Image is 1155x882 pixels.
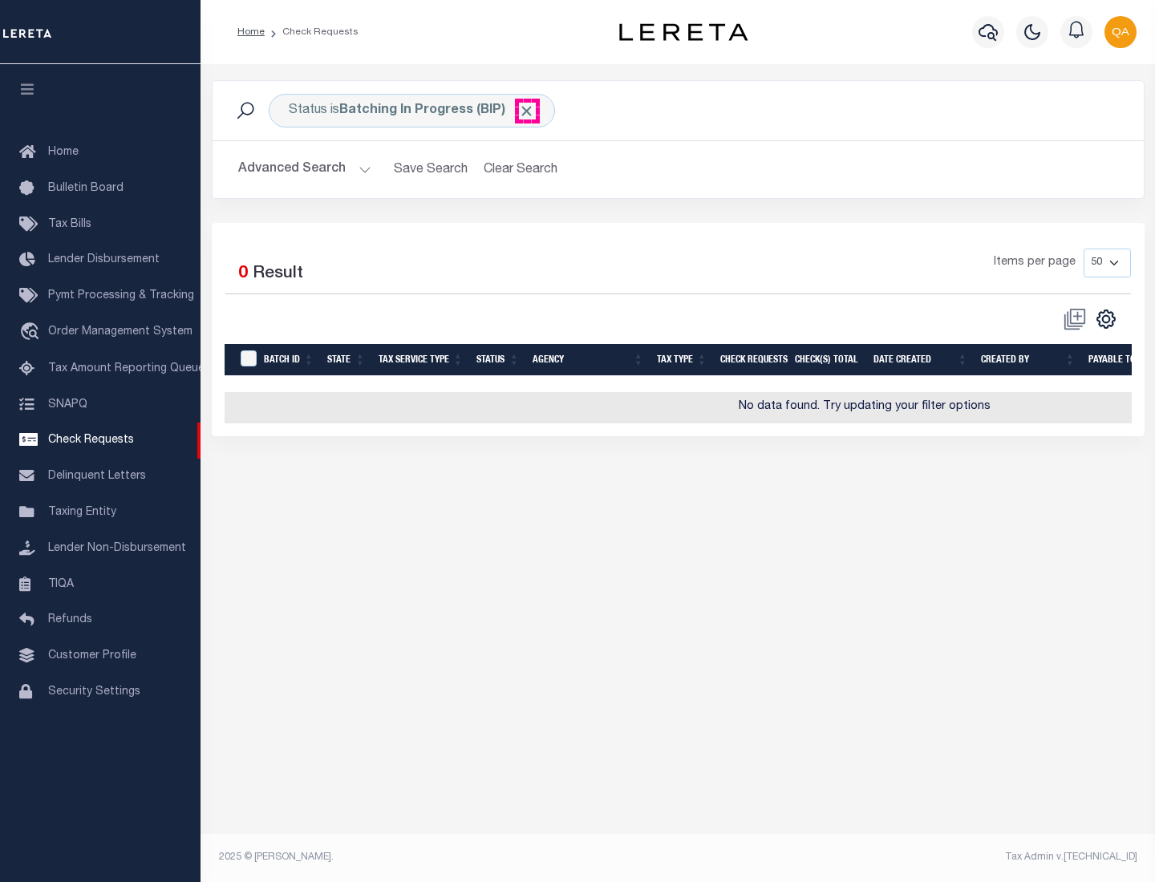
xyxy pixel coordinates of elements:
[48,219,91,230] span: Tax Bills
[518,103,535,119] span: Click to Remove
[384,154,477,185] button: Save Search
[19,322,45,343] i: travel_explore
[321,344,372,377] th: State: activate to sort column ascending
[470,344,526,377] th: Status: activate to sort column ascending
[48,399,87,410] span: SNAPQ
[48,507,116,518] span: Taxing Entity
[714,344,788,377] th: Check Requests
[867,344,975,377] th: Date Created: activate to sort column ascending
[372,344,470,377] th: Tax Service Type: activate to sort column ascending
[48,614,92,625] span: Refunds
[339,104,535,117] b: Batching In Progress (BIP)
[48,290,194,301] span: Pymt Processing & Tracking
[48,147,79,158] span: Home
[48,543,186,554] span: Lender Non-Disbursement
[48,183,124,194] span: Bulletin Board
[48,363,205,374] span: Tax Amount Reporting Queue
[48,650,136,661] span: Customer Profile
[48,471,146,482] span: Delinquent Letters
[526,344,650,377] th: Agency: activate to sort column ascending
[48,686,140,698] span: Security Settings
[788,344,867,377] th: Check(s) Total
[257,344,321,377] th: Batch Id: activate to sort column ascending
[48,254,160,265] span: Lender Disbursement
[265,25,359,39] li: Check Requests
[238,154,371,185] button: Advanced Search
[253,261,303,287] label: Result
[207,850,679,864] div: 2025 © [PERSON_NAME].
[48,578,74,589] span: TIQA
[975,344,1082,377] th: Created By: activate to sort column ascending
[48,326,192,338] span: Order Management System
[48,435,134,446] span: Check Requests
[650,344,714,377] th: Tax Type: activate to sort column ascending
[690,850,1137,864] div: Tax Admin v.[TECHNICAL_ID]
[238,265,248,282] span: 0
[269,94,555,127] div: Status is
[994,254,1076,272] span: Items per page
[477,154,565,185] button: Clear Search
[619,23,748,41] img: logo-dark.svg
[1104,16,1137,48] img: svg+xml;base64,PHN2ZyB4bWxucz0iaHR0cDovL3d3dy53My5vcmcvMjAwMC9zdmciIHBvaW50ZXItZXZlbnRzPSJub25lIi...
[237,27,265,37] a: Home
